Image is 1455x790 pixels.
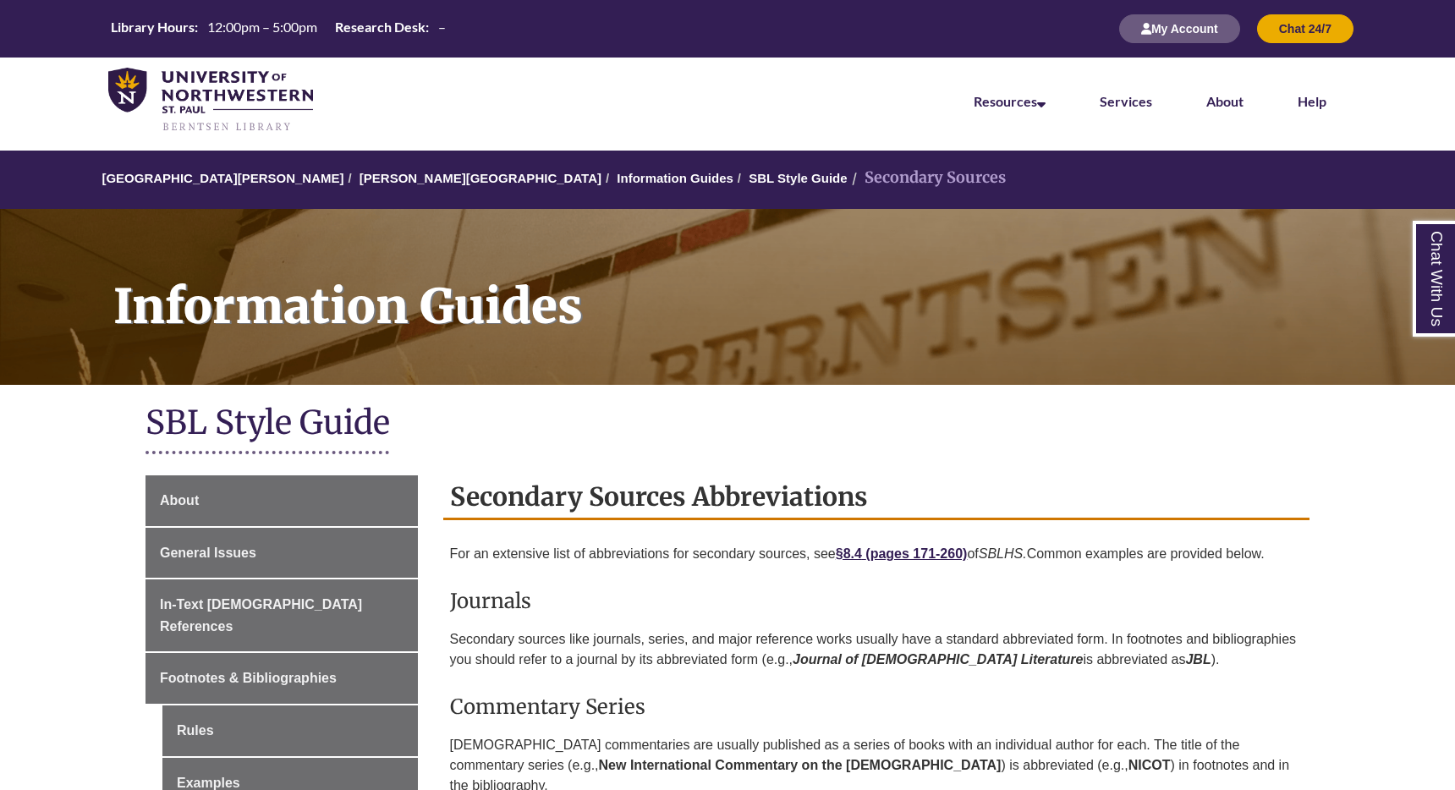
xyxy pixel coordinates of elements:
a: Footnotes & Bibliographies [145,653,418,704]
p: For an extensive list of abbreviations for secondary sources, see of Common examples are provided... [450,537,1304,571]
li: Secondary Sources [848,166,1006,190]
strong: NICOT [1128,758,1171,772]
a: Hours Today [104,18,453,41]
span: – [438,19,446,35]
span: About [160,493,199,507]
a: Chat 24/7 [1257,21,1353,36]
em: JBL [1185,652,1211,667]
a: About [1206,93,1244,109]
h2: Secondary Sources Abbreviations [443,475,1310,520]
span: General Issues [160,546,256,560]
h3: Journals [450,588,1304,614]
th: Library Hours: [104,18,200,36]
a: §8.4 (pages 171-260) [836,546,968,561]
a: General Issues [145,528,418,579]
p: Secondary sources like journals, series, and major reference works usually have a standard abbrev... [450,623,1304,677]
em: SBLHS. [979,546,1027,561]
span: Footnotes & Bibliographies [160,671,337,685]
a: Information Guides [617,171,733,185]
h1: Information Guides [95,209,1455,363]
a: Resources [974,93,1046,109]
a: Help [1298,93,1326,109]
h3: Commentary Series [450,694,1304,720]
strong: New International Commentary on the [DEMOGRAPHIC_DATA] [599,758,1002,772]
table: Hours Today [104,18,453,39]
a: About [145,475,418,526]
th: Research Desk: [328,18,431,36]
a: Services [1100,93,1152,109]
strong: ( [865,546,870,561]
h1: SBL Style Guide [145,402,1309,447]
em: Journal of [DEMOGRAPHIC_DATA] Literature [793,652,1083,667]
button: Chat 24/7 [1257,14,1353,43]
a: SBL Style Guide [749,171,847,185]
button: My Account [1119,14,1240,43]
a: Rules [162,705,418,756]
img: UNWSP Library Logo [108,68,313,133]
strong: pages 171-260) [870,546,968,561]
a: [GEOGRAPHIC_DATA][PERSON_NAME] [102,171,343,185]
span: In-Text [DEMOGRAPHIC_DATA] References [160,597,362,634]
strong: §8.4 [836,546,862,561]
a: My Account [1119,21,1240,36]
a: In-Text [DEMOGRAPHIC_DATA] References [145,579,418,651]
span: 12:00pm – 5:00pm [207,19,317,35]
a: [PERSON_NAME][GEOGRAPHIC_DATA] [360,171,601,185]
